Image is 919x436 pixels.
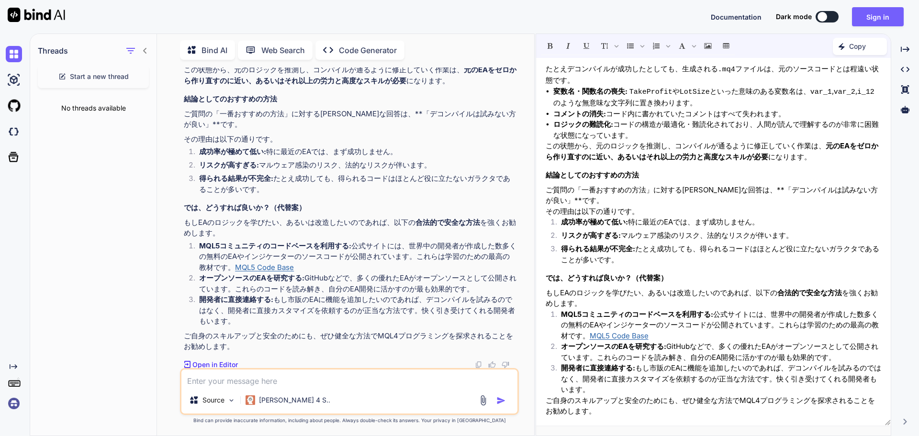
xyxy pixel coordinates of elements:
[546,170,881,181] h3: 結論としてのおすすめの方法
[199,294,517,327] p: もし市販のEAに機能を追加したいのであれば、デコンパイルを試みるのではなく、開発者に直接カスタマイズを依頼するのが正当な方法です。快く引き受けてくれる開発者もいます。
[680,88,710,96] code: LotSize
[192,360,238,369] p: Open in Editor
[546,288,881,309] p: もしEAのロジックを学びたい、あるいは改造したいのであれば、以下の を強くお勧めします。
[718,66,735,74] code: .mq4
[259,395,330,405] p: [PERSON_NAME] 4 S..
[553,120,613,129] strong: ロジックの難読化:
[777,288,842,297] strong: 合法的で安全な方法
[711,12,762,22] button: Documentation
[199,273,304,282] strong: オープンソースのEAを研究する:
[6,395,22,412] img: signin
[553,119,881,141] li: コードの構造が最適化・難読化されており、人間が読んで理解するのが非常に困難な状態になっています。
[488,361,496,369] img: like
[199,147,266,156] strong: 成功率が極めて低い:
[561,231,621,240] strong: リスクが高すぎる:
[184,331,517,352] p: ご自身のスキルアップと安全のためにも、ぜひ健全な方法でMQL4プログラミングを探求されることをお勧めします。
[202,45,227,56] p: Bind AI
[561,342,666,351] strong: オープンソースのEAを研究する:
[673,38,698,54] span: Font family
[852,7,904,26] button: Sign in
[6,98,22,114] img: githubLight
[184,65,517,86] p: この状態から、元のロジックを推測し、コンパイルが通るように修正していく作業は、 になります。
[496,396,506,405] img: icon
[553,109,881,120] li: コード内に書かれていたコメントはすべて失われます。
[561,363,635,372] strong: 開発者に直接連絡する:
[184,94,517,105] h3: 結論としてのおすすめの方法
[415,218,480,227] strong: 合法的で安全な方法
[622,38,647,54] span: Insert Unordered List
[191,160,517,173] li: マルウェア感染のリスク、法的なリスクが伴います。
[596,38,621,54] span: Font size
[553,244,881,265] li: たとえ成功しても、得られるコードはほとんど役に立たないガラクタであることが多いです。
[553,109,606,118] strong: コメントの消失:
[546,273,881,284] h3: では、どうすれば良いか？（代替案）
[561,363,881,395] p: もし市販のEAに機能を追加したいのであれば、デコンパイルを試みるのではなく、開発者に直接カスタマイズを依頼するのが正当な方法です。快く引き受けてくれる開発者もいます。
[834,88,855,96] code: var_2
[261,45,305,56] p: Web Search
[30,96,157,121] div: No threads available
[849,42,866,51] p: Copy
[227,396,235,404] img: Pick Models
[6,46,22,62] img: chat
[6,72,22,88] img: ai-studio
[184,217,517,239] p: もしEAのロジックを学びたい、あるいは改造したいのであれば、以下の を強くお勧めします。
[561,217,628,226] strong: 成功率が極めて低い:
[475,361,482,369] img: copy
[546,64,881,86] p: たとえデコンパイルが成功したとしても、生成される ファイルは、元のソースコードとは程遠い状態です。
[629,88,672,96] code: TakeProfit
[339,45,397,56] p: Code Generator
[561,244,635,253] strong: 得られる結果が不完全:
[561,309,881,342] p: 公式サイトには、世界中の開発者が作成した数多くの無料のEAやインジケーターのソースコードが公開されています。これらは学習のための最高の教材です。
[502,361,509,369] img: dislike
[553,87,628,96] strong: 変数名・関数名の喪失:
[199,295,273,304] strong: 開発者に直接連絡する:
[553,86,881,109] li: や といった意味のある変数名は、 , , のような無意味な文字列に置き換わります。
[810,88,832,96] code: var_1
[546,395,881,417] p: ご自身のスキルアップと安全のためにも、ぜひ健全な方法でMQL4プログラミングを探求されることをお勧めします。
[6,123,22,140] img: darkCloudIdeIcon
[184,65,516,85] strong: 元のEAをゼロから作り直すのに近い、あるいはそれ以上の労力と高度なスキルが必要
[191,173,517,195] li: たとえ成功しても、得られるコードはほとんど役に立たないガラクタであることが多いです。
[546,185,881,206] p: ご質問の「一番おすすめの方法」に対する[PERSON_NAME]な回答は、**「デコンパイルは試みない方が良い」**です。
[202,395,224,405] p: Source
[70,72,129,81] span: Start a new thread
[578,38,595,54] span: Underline
[184,134,517,145] p: その理由は以下の通りです。
[191,146,517,160] li: 特に最近のEAでは、まず成功しません。
[560,38,577,54] span: Italic
[776,12,812,22] span: Dark mode
[199,174,273,183] strong: 得られる結果が不完全:
[184,202,517,213] h3: では、どうすれば良いか？（代替案）
[857,88,874,96] code: i_12
[546,141,878,161] strong: 元のEAをゼロから作り直すのに近い、あるいはそれ以上の労力と高度なスキルが必要
[553,217,881,230] li: 特に最近のEAでは、まず成功しません。
[546,206,881,217] p: その理由は以下の通りです。
[717,38,735,54] span: Insert table
[590,331,649,340] a: MQL5 Code Base
[8,8,65,22] img: Bind AI
[184,109,517,130] p: ご質問の「一番おすすめの方法」に対する[PERSON_NAME]な回答は、**「デコンパイルは試みない方が良い」**です。
[561,310,713,319] strong: MQL5コミュニティのコードベースを利用する:
[199,241,351,250] strong: MQL5コミュニティのコードベースを利用する:
[199,160,259,169] strong: リスクが高すぎる:
[235,263,294,272] a: MQL5 Code Base
[541,38,559,54] span: Bold
[478,395,489,406] img: attachment
[199,273,517,294] p: GitHubなどで、多くの優れたEAがオープンソースとして公開されています。これらのコードを読み解き、自分のEA開発に活かすのが最も効果的です。
[546,141,881,162] p: この状態から、元のロジックを推測し、コンパイルが通るように修正していく作業は、 になります。
[699,38,717,54] span: Insert Image
[711,13,762,21] span: Documentation
[648,38,672,54] span: Insert Ordered List
[199,241,517,273] p: 公式サイトには、世界中の開発者が作成した数多くの無料のEAやインジケーターのソースコードが公開されています。これらは学習のための最高の教材です。
[38,45,68,56] h1: Threads
[180,417,519,424] p: Bind can provide inaccurate information, including about people. Always double-check its answers....
[561,341,881,363] p: GitHubなどで、多くの優れたEAがオープンソースとして公開されています。これらのコードを読み解き、自分のEA開発に活かすのが最も効果的です。
[246,395,255,405] img: Claude 4 Sonnet
[553,230,881,244] li: マルウェア感染のリスク、法的なリスクが伴います。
